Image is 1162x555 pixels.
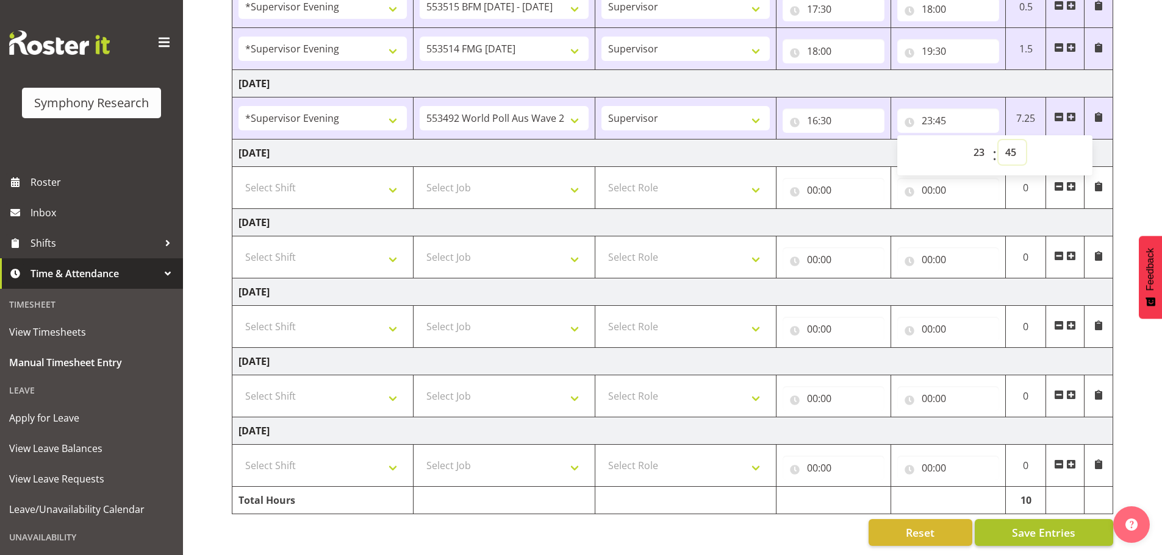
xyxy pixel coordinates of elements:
[3,494,180,525] a: Leave/Unavailability Calendar
[232,417,1113,445] td: [DATE]
[1005,97,1046,140] td: 7.25
[1005,445,1046,487] td: 0
[34,94,149,112] div: Symphony Research
[3,292,180,317] div: Timesheet
[897,247,999,272] input: Click to select...
[3,525,180,550] div: Unavailability
[1012,525,1075,540] span: Save Entries
[783,317,884,341] input: Click to select...
[30,234,159,252] span: Shifts
[992,140,997,171] span: :
[3,317,180,347] a: View Timesheets
[9,323,174,341] span: View Timesheets
[1005,28,1046,70] td: 1.5
[783,247,884,272] input: Click to select...
[869,519,972,546] button: Reset
[232,140,1113,167] td: [DATE]
[783,39,884,63] input: Click to select...
[9,409,174,427] span: Apply for Leave
[906,525,934,540] span: Reset
[783,386,884,411] input: Click to select...
[3,347,180,378] a: Manual Timesheet Entry
[1145,248,1156,291] span: Feedback
[3,403,180,433] a: Apply for Leave
[3,433,180,464] a: View Leave Balances
[30,264,159,283] span: Time & Attendance
[232,70,1113,97] td: [DATE]
[897,178,999,202] input: Click to select...
[1005,167,1046,209] td: 0
[3,378,180,403] div: Leave
[232,487,414,514] td: Total Hours
[897,39,999,63] input: Click to select...
[30,173,177,191] span: Roster
[1005,306,1046,348] td: 0
[9,470,174,488] span: View Leave Requests
[1005,375,1046,417] td: 0
[783,178,884,202] input: Click to select...
[1005,487,1046,514] td: 10
[783,108,884,133] input: Click to select...
[30,203,177,222] span: Inbox
[3,464,180,494] a: View Leave Requests
[1125,518,1138,531] img: help-xxl-2.png
[897,317,999,341] input: Click to select...
[9,30,110,55] img: Rosterit website logo
[1139,236,1162,319] button: Feedback - Show survey
[897,456,999,480] input: Click to select...
[9,500,174,518] span: Leave/Unavailability Calendar
[9,439,174,458] span: View Leave Balances
[232,278,1113,306] td: [DATE]
[1005,236,1046,278] td: 0
[783,456,884,480] input: Click to select...
[232,348,1113,375] td: [DATE]
[975,519,1113,546] button: Save Entries
[232,209,1113,236] td: [DATE]
[9,353,174,372] span: Manual Timesheet Entry
[897,108,999,133] input: Click to select...
[897,386,999,411] input: Click to select...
